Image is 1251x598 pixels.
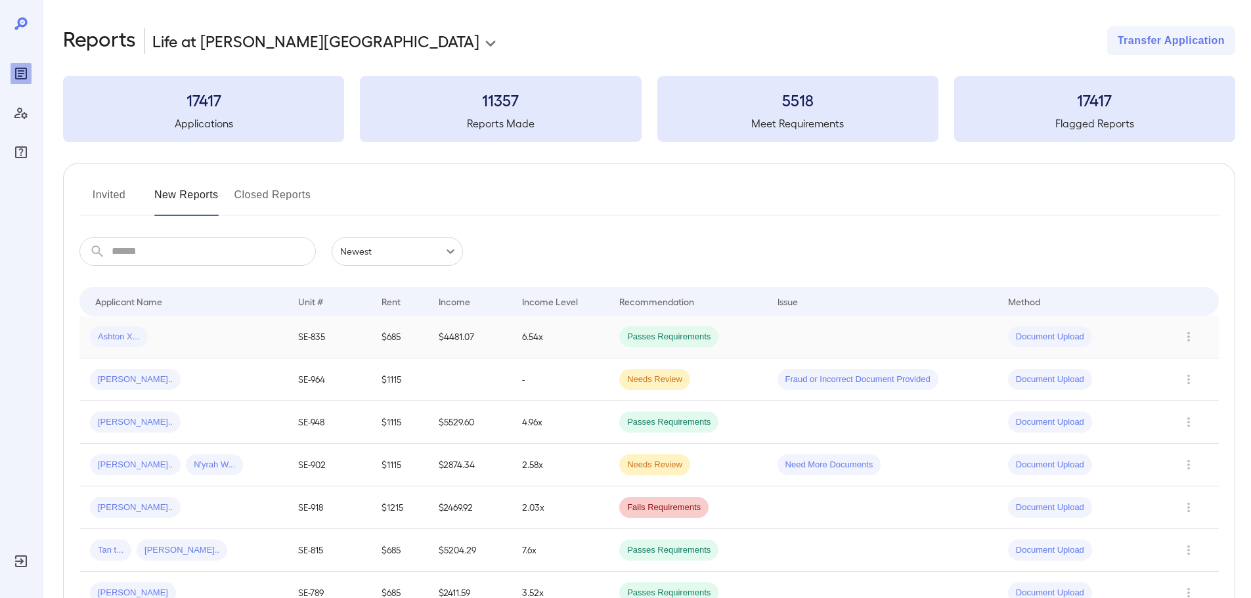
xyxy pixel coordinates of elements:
div: Unit # [298,293,323,309]
td: $5529.60 [428,401,512,444]
td: $2874.34 [428,444,512,486]
button: Row Actions [1178,497,1199,518]
span: Passes Requirements [619,331,718,343]
div: Method [1008,293,1040,309]
td: $1115 [371,401,428,444]
span: [PERSON_NAME].. [90,374,181,386]
span: Need More Documents [778,459,881,471]
summary: 17417Applications11357Reports Made5518Meet Requirements17417Flagged Reports [63,76,1235,142]
div: Income Level [522,293,578,309]
button: Row Actions [1178,369,1199,390]
span: Document Upload [1008,502,1092,514]
td: - [512,358,609,401]
span: Needs Review [619,374,690,386]
p: Life at [PERSON_NAME][GEOGRAPHIC_DATA] [152,30,479,51]
td: $5204.29 [428,529,512,572]
span: Document Upload [1008,331,1092,343]
span: Document Upload [1008,459,1092,471]
td: 7.6x [512,529,609,572]
div: Issue [778,293,799,309]
span: [PERSON_NAME].. [90,416,181,429]
span: Ashton X... [90,331,148,343]
span: Tan t... [90,544,131,557]
h5: Flagged Reports [954,116,1235,131]
div: Recommendation [619,293,694,309]
td: $1215 [371,486,428,529]
div: Manage Users [11,102,32,123]
span: [PERSON_NAME].. [90,502,181,514]
td: $1115 [371,444,428,486]
h3: 17417 [63,89,344,110]
button: New Reports [154,184,219,216]
td: $1115 [371,358,428,401]
div: Log Out [11,551,32,572]
h3: 5518 [657,89,938,110]
div: Applicant Name [95,293,162,309]
td: SE-815 [288,529,371,572]
span: Document Upload [1008,374,1092,386]
div: FAQ [11,142,32,163]
div: Rent [382,293,403,309]
span: N'yrah W... [186,459,243,471]
h5: Reports Made [360,116,641,131]
td: $4481.07 [428,316,512,358]
h3: 17417 [954,89,1235,110]
td: 2.58x [512,444,609,486]
h5: Meet Requirements [657,116,938,131]
div: Reports [11,63,32,84]
td: SE-964 [288,358,371,401]
div: Income [439,293,470,309]
td: SE-835 [288,316,371,358]
span: Document Upload [1008,544,1092,557]
td: $685 [371,529,428,572]
td: $685 [371,316,428,358]
button: Invited [79,184,139,216]
button: Row Actions [1178,326,1199,347]
td: SE-918 [288,486,371,529]
td: $2469.92 [428,486,512,529]
span: Fails Requirements [619,502,709,514]
h3: 11357 [360,89,641,110]
td: 4.96x [512,401,609,444]
h2: Reports [63,26,136,55]
span: [PERSON_NAME].. [137,544,227,557]
span: Passes Requirements [619,544,718,557]
td: 6.54x [512,316,609,358]
div: Newest [332,237,463,266]
td: SE-902 [288,444,371,486]
span: Needs Review [619,459,690,471]
span: Passes Requirements [619,416,718,429]
button: Closed Reports [234,184,311,216]
button: Row Actions [1178,454,1199,475]
td: 2.03x [512,486,609,529]
button: Row Actions [1178,540,1199,561]
span: Fraud or Incorrect Document Provided [778,374,938,386]
button: Row Actions [1178,412,1199,433]
td: SE-948 [288,401,371,444]
h5: Applications [63,116,344,131]
button: Transfer Application [1107,26,1235,55]
span: [PERSON_NAME].. [90,459,181,471]
span: Document Upload [1008,416,1092,429]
